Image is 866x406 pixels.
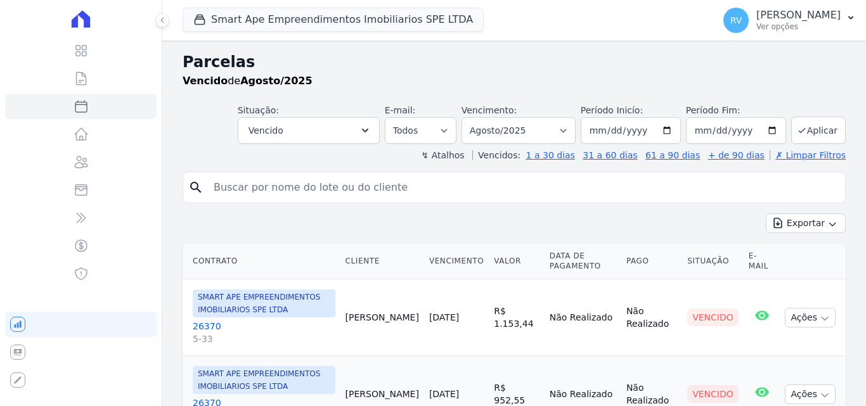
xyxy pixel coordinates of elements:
[183,243,340,279] th: Contrato
[730,16,742,25] span: RV
[708,150,765,160] a: + de 90 dias
[340,279,424,356] td: [PERSON_NAME]
[756,9,841,22] p: [PERSON_NAME]
[421,150,464,160] label: ↯ Atalhos
[206,175,840,200] input: Buscar por nome do lote ou do cliente
[581,105,643,115] label: Período Inicío:
[583,150,637,160] a: 31 a 60 dias
[240,75,312,87] strong: Agosto/2025
[545,279,621,356] td: Não Realizado
[785,384,836,404] button: Ações
[545,243,621,279] th: Data de Pagamento
[785,308,836,327] button: Ações
[183,75,228,87] strong: Vencido
[713,3,866,38] button: RV [PERSON_NAME] Ver opções
[193,366,335,394] span: SMART APE EMPREENDIMENTOS IMOBILIARIOS SPE LTDA
[238,105,279,115] label: Situação:
[686,104,786,117] label: Período Fim:
[462,105,517,115] label: Vencimento:
[183,51,846,73] h2: Parcelas
[687,385,739,403] div: Vencido
[687,308,739,326] div: Vencido
[489,243,545,279] th: Valor
[188,180,204,195] i: search
[682,243,744,279] th: Situação
[770,150,846,160] a: ✗ Limpar Filtros
[526,150,575,160] a: 1 a 30 dias
[193,320,335,345] a: 263705-33
[249,123,283,138] span: Vencido
[429,312,459,322] a: [DATE]
[238,117,380,144] button: Vencido
[183,73,313,89] p: de
[193,289,335,317] span: SMART APE EMPREENDIMENTOS IMOBILIARIOS SPE LTDA
[472,150,520,160] label: Vencidos:
[766,213,846,233] button: Exportar
[645,150,700,160] a: 61 a 90 dias
[340,243,424,279] th: Cliente
[756,22,841,32] p: Ver opções
[621,243,682,279] th: Pago
[744,243,780,279] th: E-mail
[621,279,682,356] td: Não Realizado
[424,243,489,279] th: Vencimento
[193,333,335,345] span: 5-33
[385,105,416,115] label: E-mail:
[429,389,459,399] a: [DATE]
[489,279,545,356] td: R$ 1.153,44
[183,8,484,32] button: Smart Ape Empreendimentos Imobiliarios SPE LTDA
[791,117,846,144] button: Aplicar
